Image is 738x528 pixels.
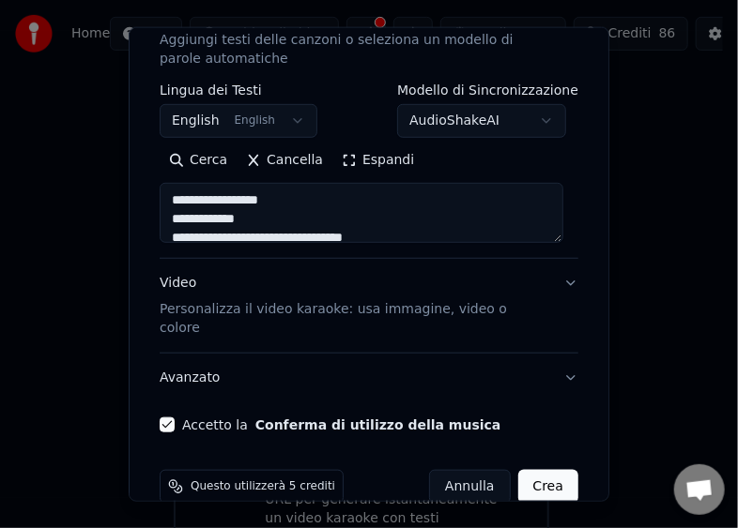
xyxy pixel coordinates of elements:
[160,31,548,68] p: Aggiungi testi delle canzoni o seleziona un modello di parole automatiche
[182,418,500,431] label: Accetto la
[191,479,335,494] span: Questo utilizzerà 5 crediti
[518,470,578,504] button: Crea
[332,145,423,175] button: Espandi
[160,145,237,175] button: Cerca
[160,259,578,353] button: VideoPersonalizza il video karaoke: usa immagine, video o colore
[237,145,332,175] button: Cancella
[160,274,548,338] div: Video
[397,83,578,97] label: Modello di Sincronizzazione
[160,300,548,338] p: Personalizza il video karaoke: usa immagine, video o colore
[429,470,511,504] button: Annulla
[160,83,317,97] label: Lingua dei Testi
[255,418,501,431] button: Accetto la
[160,83,578,258] div: TestiAggiungi testi delle canzoni o seleziona un modello di parole automatiche
[160,354,578,402] button: Avanzato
